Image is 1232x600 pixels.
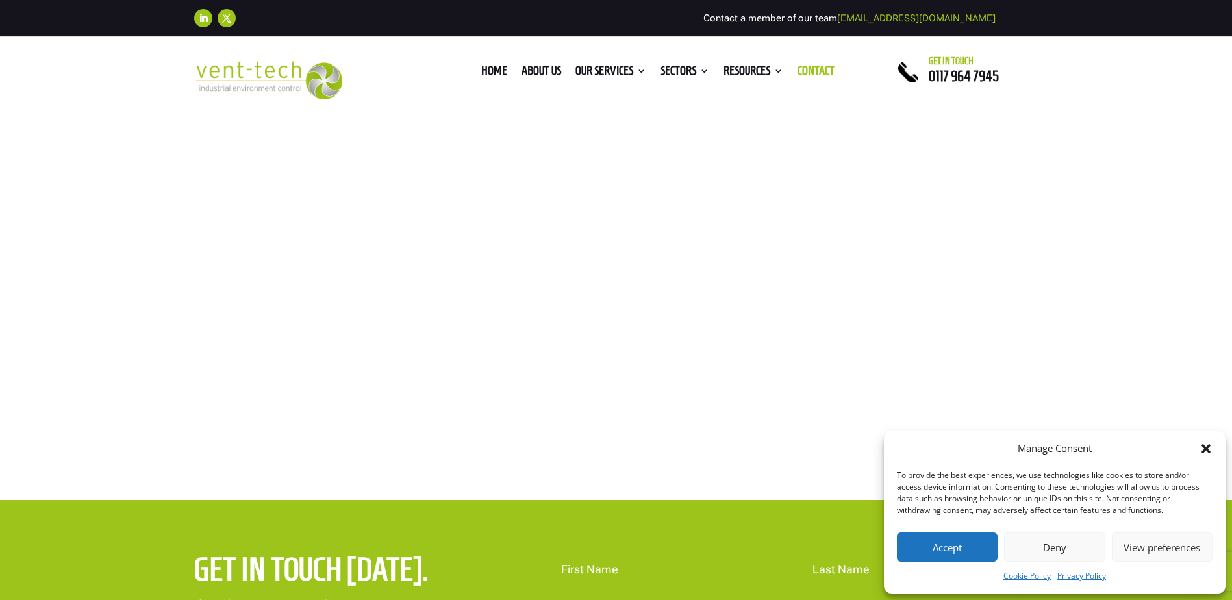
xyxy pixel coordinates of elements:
[897,532,998,562] button: Accept
[929,56,974,66] span: Get in touch
[1003,568,1051,584] a: Cookie Policy
[194,61,343,99] img: 2023-09-27T08_35_16.549ZVENT-TECH---Clear-background
[798,66,835,81] a: Contact
[1057,568,1106,584] a: Privacy Policy
[703,12,996,24] span: Contact a member of our team
[1004,532,1105,562] button: Deny
[194,9,212,27] a: Follow on LinkedIn
[897,469,1211,516] div: To provide the best experiences, we use technologies like cookies to store and/or access device i...
[660,66,709,81] a: Sectors
[837,12,996,24] a: [EMAIL_ADDRESS][DOMAIN_NAME]
[522,66,561,81] a: About us
[551,550,787,590] input: First Name
[929,68,999,84] a: 0117 964 7945
[481,66,507,81] a: Home
[1112,532,1213,562] button: View preferences
[723,66,783,81] a: Resources
[575,66,646,81] a: Our Services
[802,550,1038,590] input: Last Name
[194,550,465,595] h2: Get in touch [DATE].
[1200,442,1213,455] div: Close dialog
[1018,441,1092,456] div: Manage Consent
[218,9,236,27] a: Follow on X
